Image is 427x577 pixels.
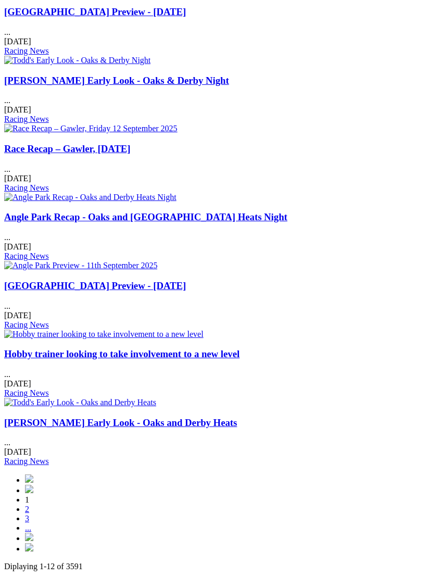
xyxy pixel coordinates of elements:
[25,485,33,493] img: chevron-left-pager-blue.svg
[4,348,240,359] a: Hobby trainer looking to take involvement to a new level
[4,46,49,55] a: Racing News
[25,523,31,532] a: ...
[4,124,178,133] img: Race Recap – Gawler, Friday 12 September 2025
[25,495,29,504] span: 1
[4,330,204,339] img: Hobby trainer looking to take involvement to a new level
[4,320,49,329] a: Racing News
[4,562,423,571] p: Diplaying 1-12 of 3591
[25,533,33,541] img: chevron-right-pager-blue.svg
[4,280,186,291] a: [GEOGRAPHIC_DATA] Preview - [DATE]
[4,398,156,407] img: Todd's Early Look - Oaks and Derby Heats
[4,348,423,398] div: ...
[25,474,33,483] img: chevrons-left-pager-blue.svg
[25,514,29,523] a: 3
[4,174,31,183] span: [DATE]
[4,143,131,154] a: Race Recap – Gawler, [DATE]
[4,388,49,397] a: Racing News
[4,6,423,56] div: ...
[4,211,287,222] a: Angle Park Recap - Oaks and [GEOGRAPHIC_DATA] Heats Night
[4,447,31,456] span: [DATE]
[4,75,229,86] a: [PERSON_NAME] Early Look - Oaks & Derby Night
[4,6,186,17] a: [GEOGRAPHIC_DATA] Preview - [DATE]
[4,280,423,330] div: ...
[4,193,177,202] img: Angle Park Recap - Oaks and Derby Heats Night
[4,56,150,65] img: Todd's Early Look - Oaks & Derby Night
[4,242,31,251] span: [DATE]
[4,105,31,114] span: [DATE]
[25,543,33,551] img: chevrons-right-pager-blue.svg
[4,261,157,270] img: Angle Park Preview - 11th September 2025
[4,211,423,261] div: ...
[4,115,49,123] a: Racing News
[4,75,423,124] div: ...
[4,252,49,260] a: Racing News
[25,505,29,513] a: 2
[4,417,423,467] div: ...
[4,457,49,466] a: Racing News
[4,311,31,320] span: [DATE]
[4,183,49,192] a: Racing News
[4,379,31,388] span: [DATE]
[4,143,423,193] div: ...
[4,37,31,46] span: [DATE]
[4,417,237,428] a: [PERSON_NAME] Early Look - Oaks and Derby Heats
